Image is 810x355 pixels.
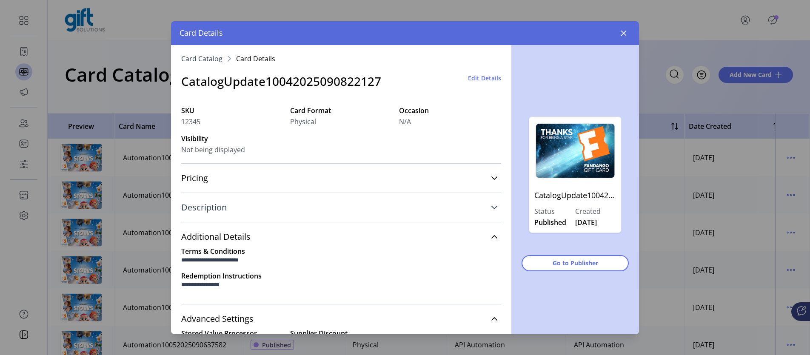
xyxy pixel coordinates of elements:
label: Visibility [181,133,283,144]
a: Pricing [181,169,501,187]
span: 12345 [181,116,200,127]
span: Not being displayed [181,145,245,155]
span: Card Details [236,55,275,62]
label: Status [534,206,575,216]
div: Additional Details [181,246,501,299]
a: Card Catalog [181,55,222,62]
a: Advanced Settings [181,310,501,328]
a: Description [181,198,501,217]
button: Go to Publisher [522,255,629,271]
span: Pricing [181,174,208,182]
label: Stored Value Processor [181,328,283,338]
label: Created [575,206,616,216]
label: Redemption Instructions [181,271,262,281]
label: Supplier Discount [290,328,392,338]
span: Published [534,217,566,227]
h3: CatalogUpdate10042025090822127 [181,72,381,90]
span: Go to Publisher [533,258,618,267]
span: N/A [399,116,411,127]
a: Additional Details [181,227,501,246]
label: Card Format [290,105,392,116]
p: CatalogUpdate10042025090822127 [534,185,616,206]
button: Edit Details [468,74,501,82]
span: Additional Details [181,233,251,241]
span: Description [181,203,227,212]
label: Terms & Conditions [181,247,245,256]
label: Occasion [399,105,501,116]
span: Physical [290,116,316,127]
span: Advanced Settings [181,315,254,323]
span: Card Details [180,27,223,39]
img: CatalogUpdate10042025090822127 [534,122,616,179]
span: [DATE] [575,217,597,227]
label: SKU [181,105,283,116]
